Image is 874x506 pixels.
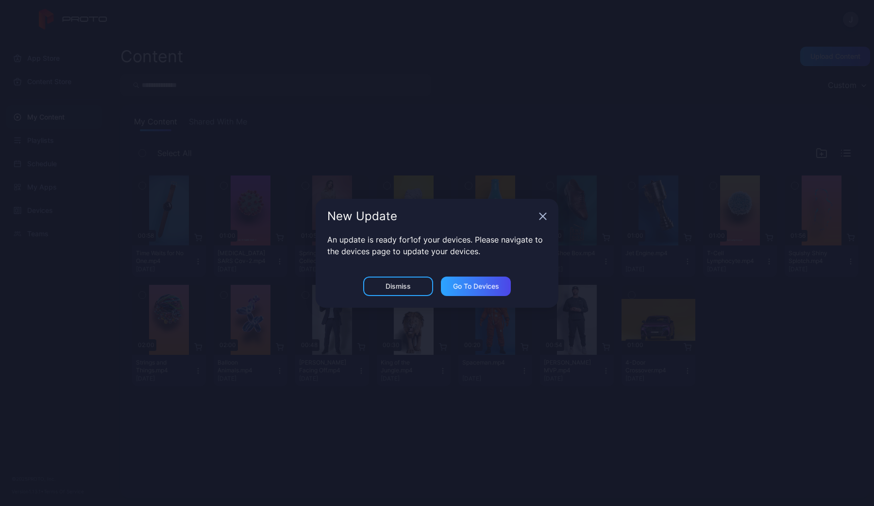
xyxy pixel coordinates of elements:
div: Dismiss [386,282,411,290]
button: Dismiss [363,277,433,296]
p: An update is ready for 1 of your devices. Please navigate to the devices page to update your devi... [327,234,547,257]
button: Go to devices [441,277,511,296]
div: New Update [327,210,535,222]
div: Go to devices [453,282,499,290]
